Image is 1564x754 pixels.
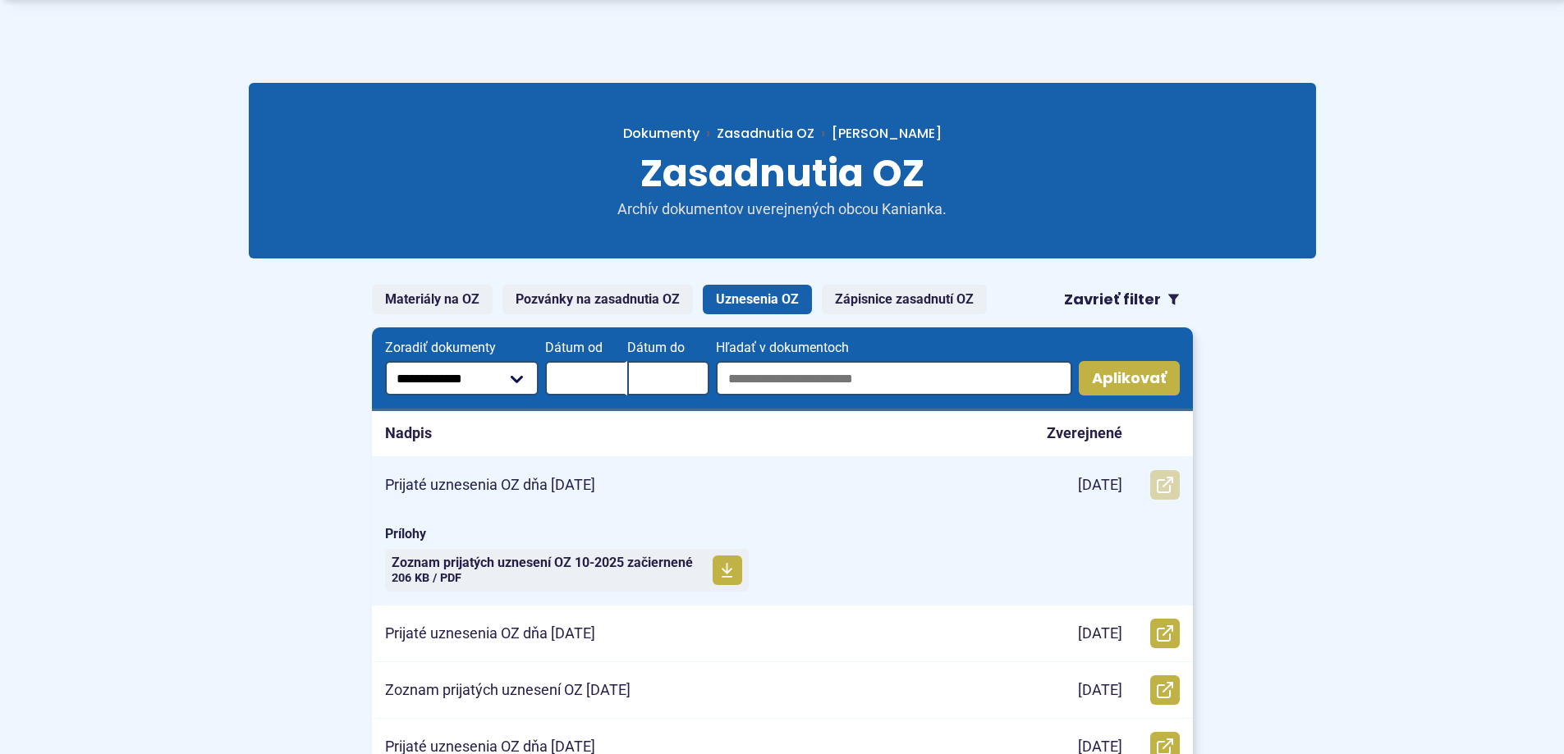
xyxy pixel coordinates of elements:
[703,285,812,314] a: Uznesenia OZ
[1078,624,1122,643] p: [DATE]
[385,424,432,443] p: Nadpis
[385,340,539,355] span: Zoradiť dokumenty
[385,624,595,643] p: Prijaté uznesenia OZ dňa [DATE]
[545,340,627,355] span: Dátum od
[822,285,987,314] a: Zápisnice zasadnutí OZ
[392,571,461,585] span: 206 KB / PDF
[1047,424,1122,443] p: Zverejnené
[1078,681,1122,700] p: [DATE]
[385,549,749,592] a: Zoznam prijatých uznesení OZ 10-2025 začiernené 206 KB / PDF
[716,340,1071,355] span: Hľadať v dokumentoch
[627,340,709,355] span: Dátum do
[1064,290,1161,309] span: Zavrieť filter
[385,476,595,495] p: Prijaté uznesenia OZ dňa [DATE]
[1079,361,1180,395] button: Aplikovať
[627,361,709,395] input: Dátum do
[392,556,693,569] span: Zoznam prijatých uznesení OZ 10-2025 začiernené
[545,361,627,395] input: Dátum od
[385,526,1180,542] span: Prílohy
[832,124,942,143] span: [PERSON_NAME]
[1078,476,1122,495] p: [DATE]
[1051,285,1193,314] button: Zavrieť filter
[385,361,539,395] select: Zoradiť dokumenty
[623,124,699,143] span: Dokumenty
[623,124,717,143] a: Dokumenty
[385,681,631,700] p: Zoznam prijatých uznesení OZ [DATE]
[640,147,924,199] span: Zasadnutia OZ
[585,200,979,219] p: Archív dokumentov uverejnených obcou Kanianka.
[716,361,1071,395] input: Hľadať v dokumentoch
[814,124,942,143] a: [PERSON_NAME]
[372,285,493,314] a: Materiály na OZ
[717,124,814,143] a: Zasadnutia OZ
[502,285,693,314] a: Pozvánky na zasadnutia OZ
